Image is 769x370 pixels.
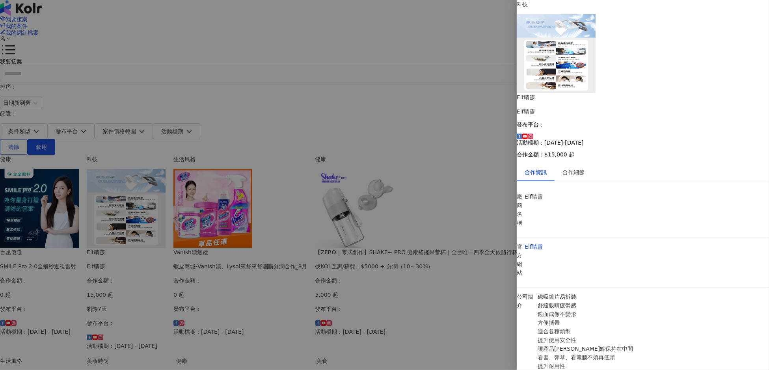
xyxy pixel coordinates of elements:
div: Elf睛靈 [517,93,769,102]
p: 活動檔期：[DATE]-[DATE] [517,139,769,146]
img: Elf睛靈 [517,14,596,93]
div: 合作細節 [562,168,585,177]
div: 合作資訊 [525,168,547,177]
p: 廠商名稱 [517,192,521,227]
p: 公司簡介 [517,292,534,310]
p: 官方網站 [517,242,521,277]
p: 發布平台： [517,121,769,128]
div: Elf睛靈 [517,107,769,116]
p: Elf睛靈 [525,192,560,201]
p: 合作金額： $15,000 起 [517,151,769,158]
a: Elf睛靈 [525,244,543,250]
